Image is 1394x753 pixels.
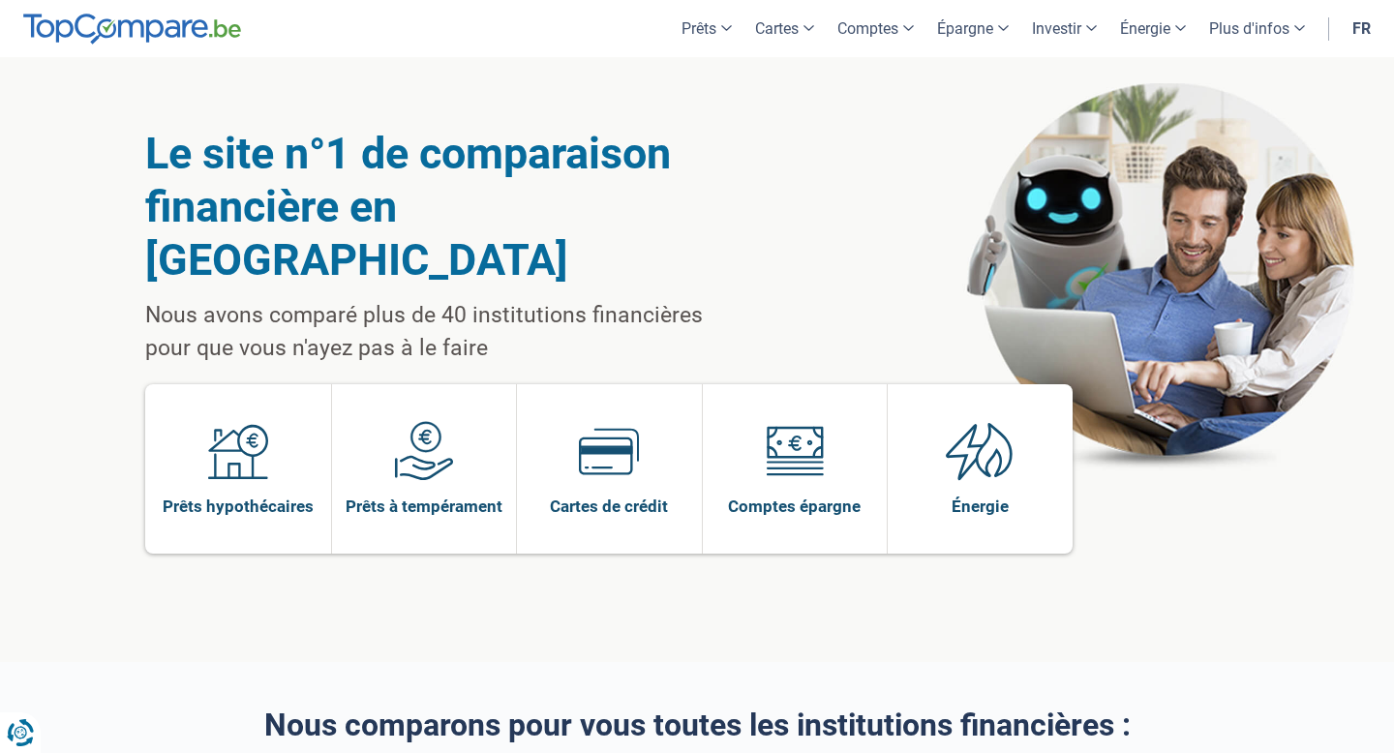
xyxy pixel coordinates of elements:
img: Énergie [946,421,1014,481]
h2: Nous comparons pour vous toutes les institutions financières : [145,708,1249,742]
a: Comptes épargne Comptes épargne [703,384,888,554]
span: Énergie [952,496,1009,517]
img: Cartes de crédit [579,421,639,481]
a: Prêts à tempérament Prêts à tempérament [332,384,517,554]
img: Comptes épargne [765,421,825,481]
span: Prêts à tempérament [346,496,502,517]
span: Prêts hypothécaires [163,496,314,517]
span: Comptes épargne [728,496,861,517]
p: Nous avons comparé plus de 40 institutions financières pour que vous n'ayez pas à le faire [145,299,752,365]
span: Cartes de crédit [550,496,668,517]
h1: Le site n°1 de comparaison financière en [GEOGRAPHIC_DATA] [145,127,752,286]
a: Prêts hypothécaires Prêts hypothécaires [145,384,331,554]
a: Cartes de crédit Cartes de crédit [517,384,702,554]
img: Prêts à tempérament [394,421,454,481]
img: TopCompare [23,14,241,45]
a: Énergie Énergie [888,384,1073,554]
img: Prêts hypothécaires [208,421,268,481]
